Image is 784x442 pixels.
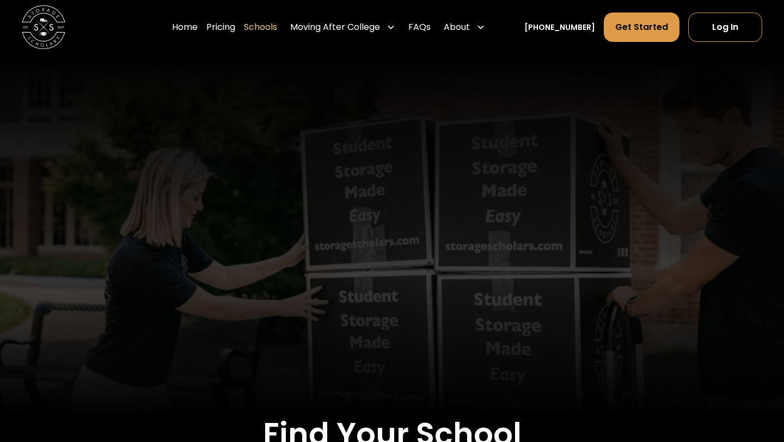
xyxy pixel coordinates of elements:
a: FAQs [408,12,431,42]
a: Log In [688,13,762,42]
div: Moving After College [290,21,380,34]
div: About [444,21,470,34]
a: Schools [244,12,277,42]
a: Pricing [206,12,235,42]
a: Home [172,12,198,42]
a: Get Started [604,13,679,42]
img: Storage Scholars main logo [22,5,65,49]
a: [PHONE_NUMBER] [524,22,595,33]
